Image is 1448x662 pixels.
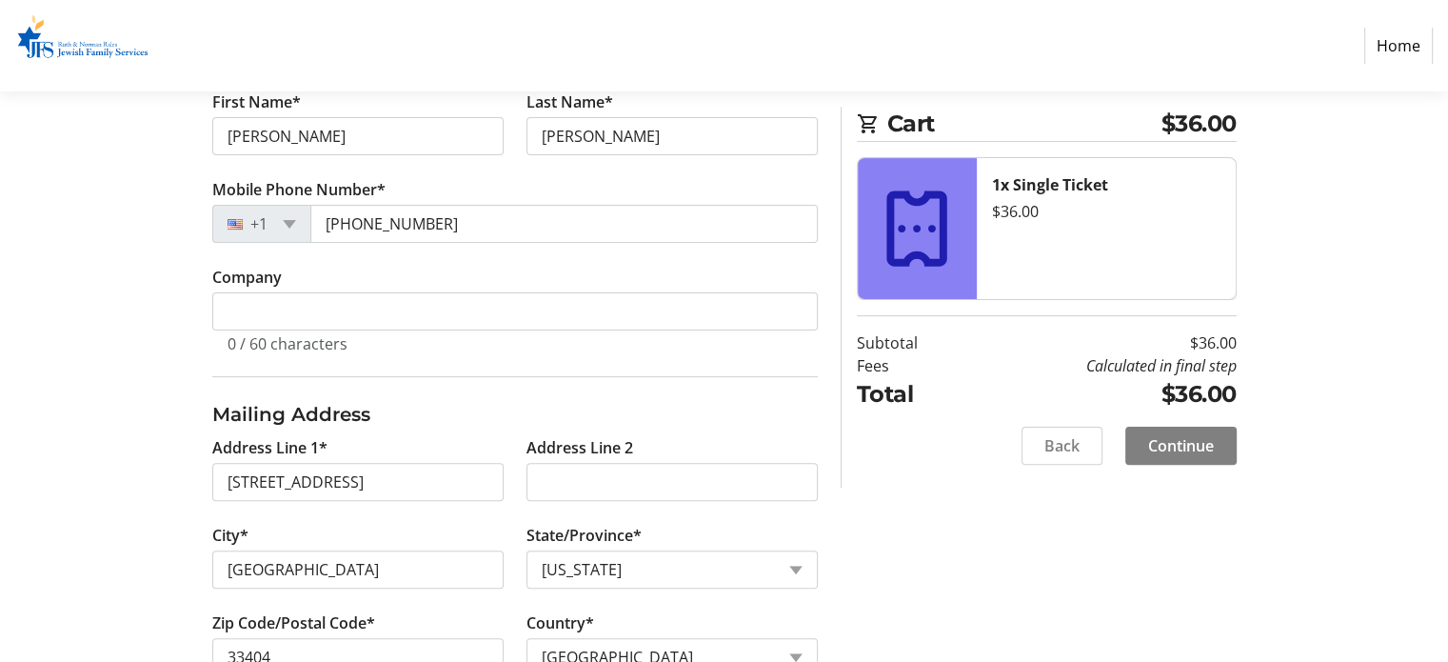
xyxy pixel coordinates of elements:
span: Continue [1148,434,1214,457]
td: Fees [857,354,966,377]
td: Total [857,377,966,411]
h3: Mailing Address [212,400,818,429]
div: $36.00 [992,200,1220,223]
label: Company [212,266,282,289]
a: Home [1364,28,1433,64]
span: Back [1044,434,1080,457]
tr-character-limit: 0 / 60 characters [228,333,347,354]
td: $36.00 [966,331,1237,354]
label: Last Name* [526,90,613,113]
td: Calculated in final step [966,354,1237,377]
span: Cart [887,107,1161,141]
input: Address [212,463,504,501]
label: Address Line 2 [526,436,633,459]
label: Country* [526,612,594,634]
button: Back [1022,427,1102,465]
label: Mobile Phone Number* [212,178,386,201]
label: First Name* [212,90,301,113]
input: (201) 555-0123 [310,205,818,243]
input: City [212,551,504,589]
label: Address Line 1* [212,436,327,459]
label: City* [212,524,248,547]
label: State/Province* [526,524,642,547]
button: Continue [1125,427,1237,465]
td: $36.00 [966,377,1237,411]
span: $36.00 [1161,107,1237,141]
img: Ruth & Norman Rales Jewish Family Services's Logo [15,8,150,84]
strong: 1x Single Ticket [992,174,1108,195]
td: Subtotal [857,331,966,354]
label: Zip Code/Postal Code* [212,612,375,634]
